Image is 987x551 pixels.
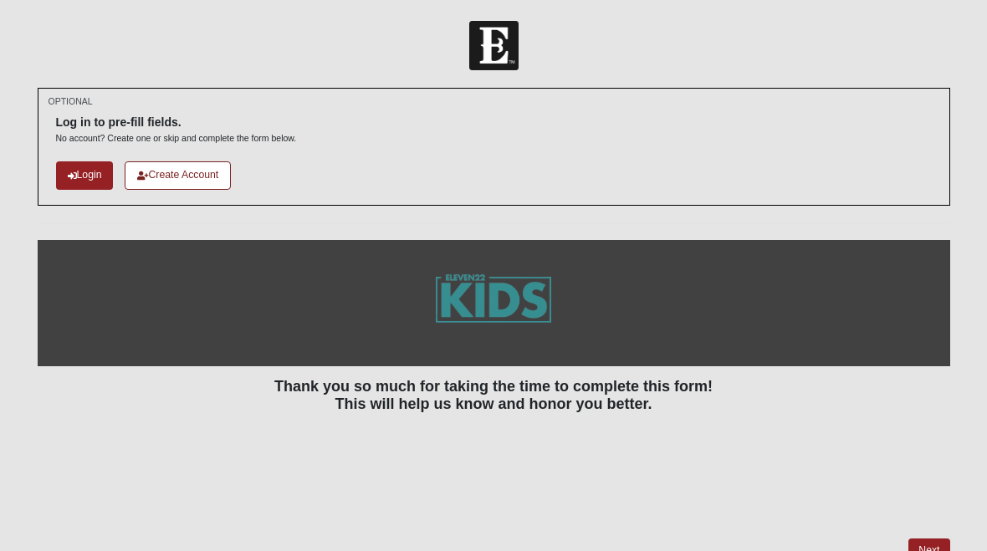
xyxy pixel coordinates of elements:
h6: Log in to pre-fill fields. [56,115,297,130]
a: Create Account [125,161,231,189]
img: Church of Eleven22 Logo [469,21,519,70]
h4: Thank you so much for taking the time to complete this form! This will help us know and honor you... [38,378,950,414]
img: GetImage.ashx [402,240,585,367]
a: Login [56,161,114,189]
small: OPTIONAL [49,95,93,108]
p: No account? Create one or skip and complete the form below. [56,132,297,145]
